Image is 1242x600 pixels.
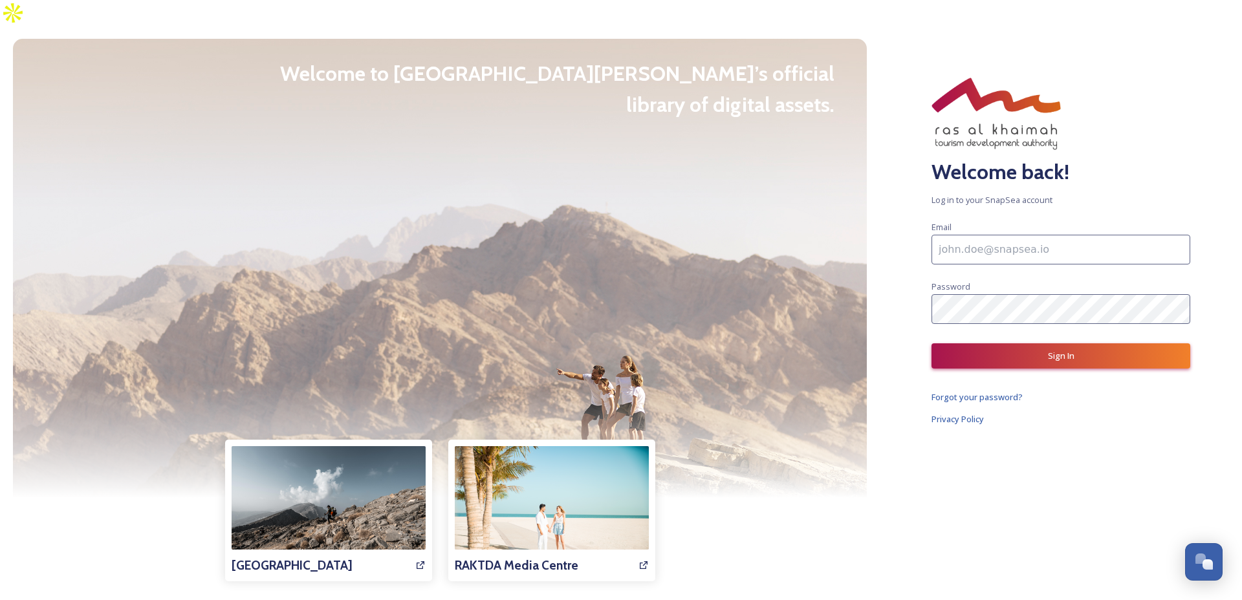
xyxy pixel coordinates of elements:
span: Email [931,221,952,233]
a: Privacy Policy [931,411,1190,427]
a: Forgot your password? [931,389,1190,405]
h3: RAKTDA Media Centre [455,556,578,575]
span: Log in to your SnapSea account [931,194,1190,206]
button: Sign In [931,343,1190,369]
h3: [GEOGRAPHIC_DATA] [232,556,353,575]
img: 4A12772D-B6F2-4164-A582A31F39726F87.jpg [232,446,426,575]
span: Forgot your password? [931,391,1023,403]
h2: Welcome back! [931,156,1190,187]
button: Open Chat [1185,543,1223,581]
span: Privacy Policy [931,413,984,425]
img: DP%20-%20Couple%20-%209.jpg [455,446,649,575]
a: [GEOGRAPHIC_DATA] [232,446,426,575]
a: RAKTDA Media Centre [455,446,649,575]
input: john.doe@snapsea.io [931,235,1190,264]
span: Password [931,281,970,292]
img: RAKTDA_ENG_NEW%20STACKED%20LOGO_RGB.png [931,78,1061,150]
